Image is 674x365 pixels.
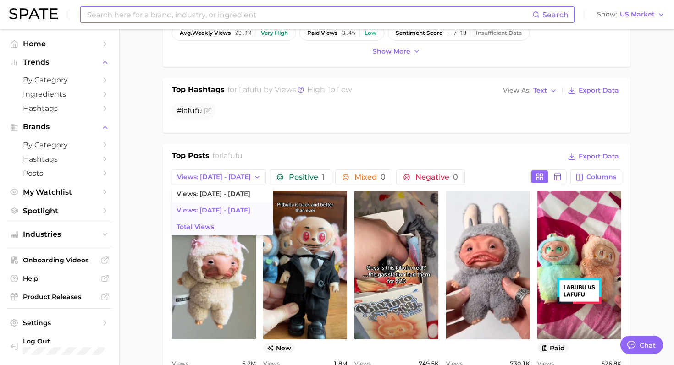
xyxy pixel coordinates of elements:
[172,186,273,235] ul: Views: [DATE] - [DATE]
[565,150,621,163] button: Export Data
[23,39,96,48] span: Home
[23,230,96,239] span: Industries
[177,207,250,214] span: Views: [DATE] - [DATE]
[542,11,569,19] span: Search
[342,30,355,36] span: 3.4%
[23,169,96,178] span: Posts
[476,30,522,36] div: Insufficient Data
[204,107,211,114] button: Flag as miscategorized or irrelevant
[9,8,58,19] img: SPATE
[579,87,619,94] span: Export Data
[7,228,112,241] button: Industries
[322,173,325,181] span: 1
[7,55,112,69] button: Trends
[289,174,325,181] span: Positive
[388,25,530,41] button: sentiment score- / 10Insufficient Data
[86,7,532,22] input: Search here for a brand, industry, or ingredient
[180,29,192,36] abbr: average
[7,166,112,180] a: Posts
[182,106,202,115] span: lafufu
[177,190,250,198] span: Views: [DATE] - [DATE]
[227,84,352,97] h2: for by Views
[239,85,262,94] span: lafufu
[177,223,214,231] span: Total Views
[23,155,96,163] span: Hashtags
[172,150,210,164] h1: Top Posts
[570,169,621,185] button: Columns
[7,272,112,285] a: Help
[381,173,386,181] span: 0
[7,290,112,304] a: Product Releases
[7,73,112,87] a: by Category
[7,204,112,218] a: Spotlight
[620,12,655,17] span: US Market
[533,88,547,93] span: Text
[453,173,458,181] span: 0
[7,152,112,166] a: Hashtags
[7,334,112,358] a: Log out. Currently logged in with e-mail mathilde@spate.nyc.
[23,337,105,345] span: Log Out
[307,30,337,36] span: paid views
[370,45,423,58] button: Show more
[177,106,202,115] span: #
[373,48,410,55] span: Show more
[235,30,251,36] span: 23.1m
[261,30,288,36] div: Very high
[263,343,295,353] span: new
[7,87,112,101] a: Ingredients
[299,25,384,41] button: paid views3.4%Low
[7,316,112,330] a: Settings
[23,207,96,215] span: Spotlight
[396,30,442,36] span: sentiment score
[7,101,112,115] a: Hashtags
[23,90,96,98] span: Ingredients
[365,30,376,36] div: Low
[307,85,352,94] span: high to low
[23,188,96,196] span: My Watchlist
[23,123,96,131] span: Brands
[23,256,96,264] span: Onboarding Videos
[447,30,466,36] span: - / 10
[172,169,266,185] button: Views: [DATE] - [DATE]
[212,150,243,164] h2: for
[180,30,231,36] span: weekly views
[172,84,225,97] h1: Top Hashtags
[7,185,112,199] a: My Watchlist
[7,37,112,51] a: Home
[595,9,667,21] button: ShowUS Market
[23,293,96,301] span: Product Releases
[23,58,96,66] span: Trends
[172,25,296,41] button: avg.weekly views23.1mVery high
[501,85,559,97] button: View AsText
[354,174,386,181] span: Mixed
[23,76,96,84] span: by Category
[23,141,96,149] span: by Category
[586,173,616,181] span: Columns
[503,88,530,93] span: View As
[7,138,112,152] a: by Category
[177,173,251,181] span: Views: [DATE] - [DATE]
[7,253,112,267] a: Onboarding Videos
[222,151,243,160] span: lafufu
[415,174,458,181] span: Negative
[7,120,112,134] button: Brands
[23,104,96,113] span: Hashtags
[597,12,617,17] span: Show
[537,343,569,353] button: paid
[23,319,96,327] span: Settings
[23,274,96,283] span: Help
[579,153,619,160] span: Export Data
[565,84,621,97] button: Export Data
